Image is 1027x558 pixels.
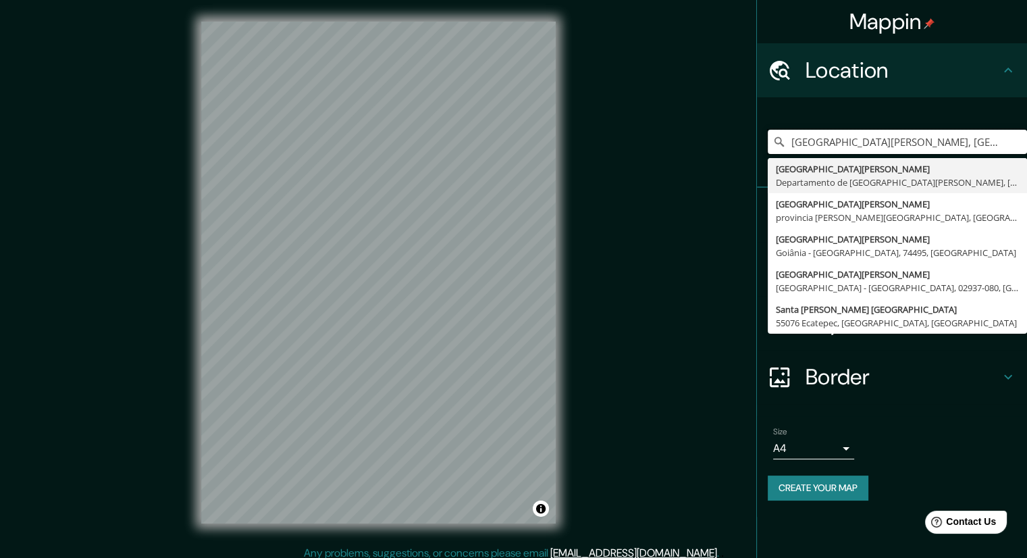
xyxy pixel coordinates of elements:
h4: Location [806,57,1000,84]
div: A4 [773,438,854,459]
button: Create your map [768,476,868,501]
h4: Mappin [849,8,935,35]
label: Size [773,426,787,438]
div: [GEOGRAPHIC_DATA][PERSON_NAME] [776,268,1019,281]
input: Pick your city or area [768,130,1027,154]
div: 55076 Ecatepec, [GEOGRAPHIC_DATA], [GEOGRAPHIC_DATA] [776,316,1019,330]
h4: Border [806,363,1000,390]
div: [GEOGRAPHIC_DATA] - [GEOGRAPHIC_DATA], 02937-080, [GEOGRAPHIC_DATA] [776,281,1019,295]
div: Style [757,242,1027,296]
div: [GEOGRAPHIC_DATA][PERSON_NAME] [776,162,1019,176]
iframe: Help widget launcher [907,505,1012,543]
h4: Layout [806,309,1000,336]
div: Pins [757,188,1027,242]
canvas: Map [201,22,556,524]
button: Toggle attribution [533,501,549,517]
div: [GEOGRAPHIC_DATA][PERSON_NAME] [776,232,1019,246]
div: Layout [757,296,1027,350]
div: Santa [PERSON_NAME] [GEOGRAPHIC_DATA] [776,303,1019,316]
div: provincia [PERSON_NAME][GEOGRAPHIC_DATA], [GEOGRAPHIC_DATA] [776,211,1019,224]
div: [GEOGRAPHIC_DATA][PERSON_NAME] [776,197,1019,211]
div: Goiânia - [GEOGRAPHIC_DATA], 74495, [GEOGRAPHIC_DATA] [776,246,1019,259]
div: Location [757,43,1027,97]
div: Departamento de [GEOGRAPHIC_DATA][PERSON_NAME], [GEOGRAPHIC_DATA] [776,176,1019,189]
img: pin-icon.png [924,18,934,29]
div: Border [757,350,1027,404]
